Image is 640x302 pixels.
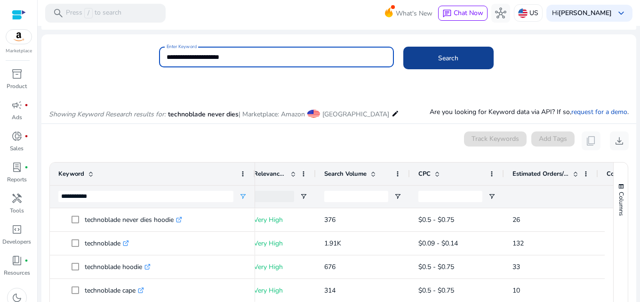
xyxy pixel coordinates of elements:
p: Product [7,82,27,90]
p: US [529,5,538,21]
input: CPC Filter Input [418,191,482,202]
p: Ads [12,113,22,122]
img: us.svg [518,8,528,18]
span: 132 [512,239,524,248]
span: 314 [324,286,336,295]
span: 10 [512,286,520,295]
span: fiber_manual_record [24,259,28,262]
span: Columns [617,192,625,216]
p: Are you looking for Keyword data via API? If so, . [430,107,629,117]
span: $0.5 - $0.75 [418,286,454,295]
p: Tools [10,206,24,215]
span: chat [442,9,452,18]
span: Relevance Score [254,170,287,178]
span: campaign [11,99,23,111]
input: Search Volume Filter Input [324,191,388,202]
span: download [614,135,625,147]
button: Open Filter Menu [394,193,401,200]
span: | Marketplace: Amazon [239,110,305,119]
span: Search Volume [324,170,367,178]
span: 33 [512,262,520,271]
span: inventory_2 [11,68,23,80]
span: Search [438,53,458,63]
span: fiber_manual_record [24,134,28,138]
mat-label: Enter Keyword [167,43,197,50]
span: 1.91K [324,239,341,248]
span: Estimated Orders/Month [512,170,569,178]
span: CPC [418,170,431,178]
span: lab_profile [11,162,23,173]
mat-icon: edit [392,108,399,119]
input: Keyword Filter Input [58,191,233,202]
p: Very High [254,257,307,277]
p: technoblade hoodie [85,257,151,277]
p: Marketplace [6,48,32,55]
span: 376 [324,215,336,224]
span: [GEOGRAPHIC_DATA] [322,110,389,119]
span: $0.5 - $0.75 [418,262,454,271]
span: donut_small [11,131,23,142]
span: search [53,8,64,19]
p: Reports [7,175,27,184]
span: fiber_manual_record [24,103,28,107]
span: What's New [396,5,432,22]
i: Showing Keyword Research results for: [49,110,166,119]
span: Keyword [58,170,84,178]
button: chatChat Now [438,6,488,21]
span: $0.5 - $0.75 [418,215,454,224]
button: Open Filter Menu [300,193,307,200]
span: Chat Now [454,8,483,17]
p: Resources [4,269,30,277]
p: Very High [254,234,307,253]
span: hub [495,8,506,19]
p: Sales [10,144,24,153]
span: book_4 [11,255,23,266]
span: 676 [324,262,336,271]
p: Hi [552,10,612,16]
p: technoblade [85,234,129,253]
button: Open Filter Menu [239,193,247,200]
img: amazon.svg [6,30,32,44]
p: technoblade cape [85,281,144,300]
span: fiber_manual_record [24,165,28,169]
span: technoblade never dies [168,110,239,119]
span: $0.09 - $0.14 [418,239,458,248]
span: 26 [512,215,520,224]
p: Developers [2,237,31,246]
p: Very High [254,210,307,229]
button: hub [491,4,510,23]
span: handyman [11,193,23,204]
b: [PERSON_NAME] [559,8,612,17]
span: code_blocks [11,224,23,235]
button: Search [403,47,494,69]
button: Open Filter Menu [488,193,496,200]
p: technoblade never dies hoodie [85,210,182,229]
span: keyboard_arrow_down [616,8,627,19]
a: request for a demo [571,107,627,116]
p: Press to search [66,8,121,18]
button: download [610,131,629,150]
p: Very High [254,281,307,300]
span: / [84,8,93,18]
